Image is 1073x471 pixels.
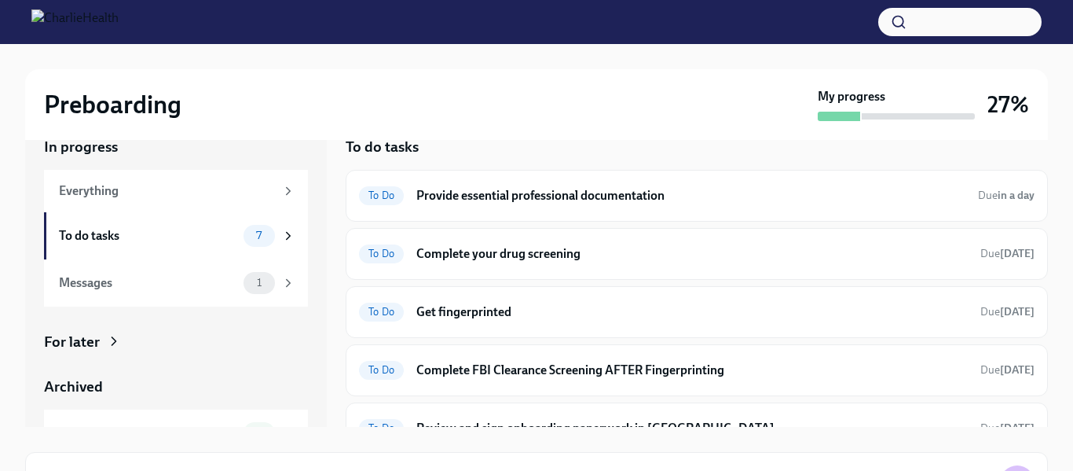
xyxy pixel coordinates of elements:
a: In progress [44,137,308,157]
h6: Get fingerprinted [416,304,968,321]
a: Archived [44,377,308,397]
span: August 21st, 2025 09:00 [980,304,1035,319]
span: August 21st, 2025 09:00 [980,246,1035,261]
strong: My progress [818,88,885,105]
strong: [DATE] [1000,305,1035,318]
strong: [DATE] [1000,247,1035,260]
span: Due [978,189,1035,202]
h6: Provide essential professional documentation [416,187,965,204]
img: CharlieHealth [31,9,119,35]
span: Due [980,247,1035,260]
a: To DoGet fingerprintedDue[DATE] [359,300,1035,325]
h6: Complete FBI Clearance Screening AFTER Fingerprinting [416,362,968,379]
div: To do tasks [59,227,237,245]
span: 7 [247,230,271,241]
div: Everything [59,182,275,200]
strong: [DATE] [1000,363,1035,377]
a: To DoComplete your drug screeningDue[DATE] [359,241,1035,267]
a: Everything [44,170,308,212]
span: To Do [359,364,404,376]
a: To DoComplete FBI Clearance Screening AFTER FingerprintingDue[DATE] [359,358,1035,383]
div: Messages [59,274,237,292]
a: Messages1 [44,259,308,307]
span: 1 [247,277,271,289]
span: To Do [359,190,404,201]
strong: in a day [998,189,1035,202]
h6: Complete your drug screening [416,245,968,263]
a: To DoReview and sign onboarding paperwork in [GEOGRAPHIC_DATA]Due[DATE] [359,416,1035,441]
div: For later [44,332,100,352]
div: Completed tasks [59,425,237,442]
h2: Preboarding [44,89,181,120]
a: Completed tasks [44,410,308,457]
span: August 24th, 2025 09:00 [980,362,1035,377]
span: To Do [359,306,404,318]
span: Due [980,363,1035,377]
span: Due [980,305,1035,318]
span: To Do [359,248,404,259]
span: Due [980,421,1035,435]
a: To do tasks7 [44,212,308,259]
h6: Review and sign onboarding paperwork in [GEOGRAPHIC_DATA] [416,420,968,437]
strong: [DATE] [1000,421,1035,435]
span: To Do [359,422,404,434]
span: August 24th, 2025 09:00 [980,421,1035,436]
h5: To do tasks [346,137,419,157]
a: For later [44,332,308,352]
a: To DoProvide essential professional documentationDuein a day [359,183,1035,208]
span: August 20th, 2025 09:00 [978,188,1035,203]
h3: 27% [987,90,1029,119]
